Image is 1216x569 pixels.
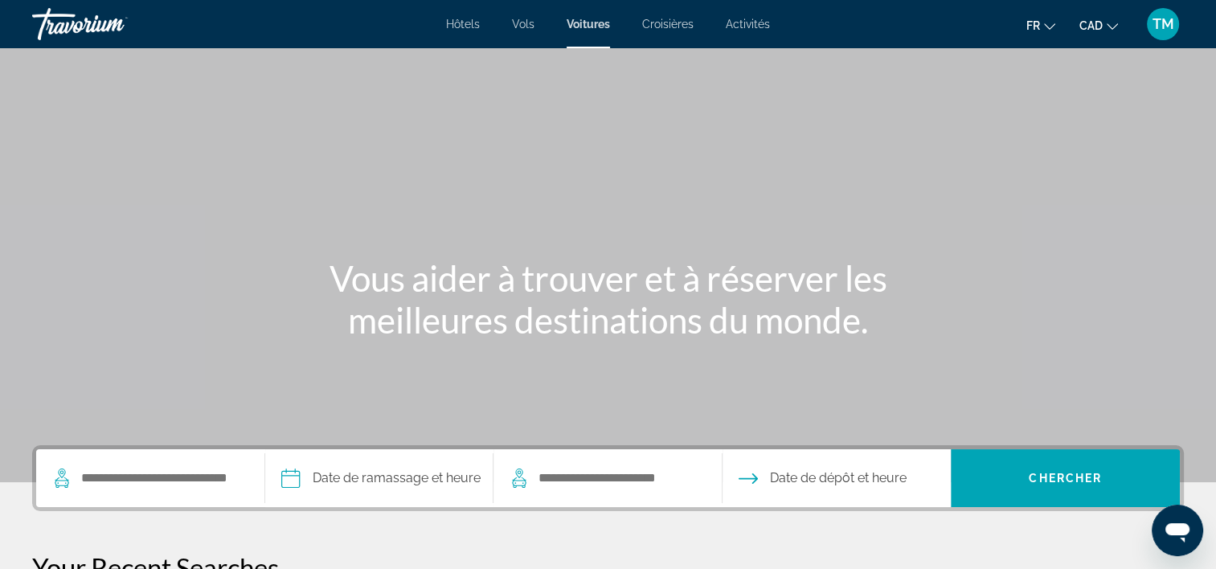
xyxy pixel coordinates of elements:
iframe: Bouton de lancement de la fenêtre de messagerie [1152,505,1203,556]
a: Croisières [642,18,694,31]
button: Open drop-off date and time picker [739,449,907,507]
span: Chercher [1029,472,1102,485]
div: Search widget [36,449,1180,507]
span: fr [1026,19,1040,32]
span: CAD [1079,19,1103,32]
a: Vols [512,18,534,31]
input: Search pickup location [80,466,240,490]
a: Hôtels [446,18,480,31]
a: Activités [726,18,770,31]
button: Change currency [1079,14,1118,37]
a: Travorium [32,3,193,45]
button: Pickup date [281,449,481,507]
button: User Menu [1142,7,1184,41]
button: Change language [1026,14,1055,37]
button: Search [951,449,1180,507]
span: TM [1153,16,1174,32]
span: Date de dépôt et heure [770,467,907,489]
a: Voitures [567,18,610,31]
input: Search dropoff location [537,466,698,490]
h1: Vous aider à trouver et à réserver les meilleures destinations du monde. [307,257,910,341]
